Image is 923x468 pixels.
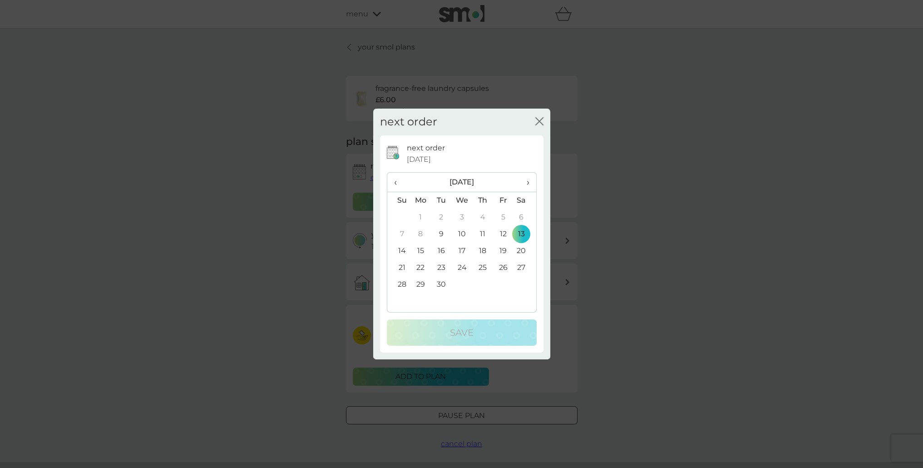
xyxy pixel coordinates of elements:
td: 23 [431,259,451,276]
td: 8 [410,226,431,243]
td: 15 [410,243,431,259]
td: 17 [451,243,472,259]
td: 30 [431,276,451,293]
td: 11 [472,226,493,243]
td: 18 [472,243,493,259]
td: 13 [513,226,536,243]
th: [DATE] [410,173,513,192]
p: Save [450,325,474,340]
td: 9 [431,226,451,243]
span: ‹ [394,173,404,192]
td: 24 [451,259,472,276]
td: 3 [451,209,472,226]
td: 21 [387,259,410,276]
td: 26 [493,259,513,276]
td: 29 [410,276,431,293]
p: next order [407,142,445,154]
span: › [520,173,529,192]
th: Sa [513,192,536,209]
td: 22 [410,259,431,276]
td: 2 [431,209,451,226]
th: Fr [493,192,513,209]
button: close [535,117,543,127]
td: 19 [493,243,513,259]
td: 14 [387,243,410,259]
td: 5 [493,209,513,226]
td: 1 [410,209,431,226]
td: 27 [513,259,536,276]
td: 28 [387,276,410,293]
span: [DATE] [407,154,431,165]
th: We [451,192,472,209]
td: 16 [431,243,451,259]
button: Save [387,319,537,346]
th: Th [472,192,493,209]
td: 20 [513,243,536,259]
th: Su [387,192,410,209]
td: 6 [513,209,536,226]
td: 25 [472,259,493,276]
td: 4 [472,209,493,226]
td: 7 [387,226,410,243]
th: Mo [410,192,431,209]
td: 10 [451,226,472,243]
h2: next order [380,115,437,129]
th: Tu [431,192,451,209]
td: 12 [493,226,513,243]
